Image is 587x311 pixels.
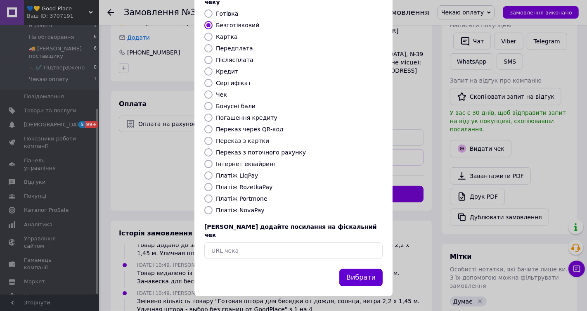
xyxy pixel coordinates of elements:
label: Картка [216,33,238,40]
label: Готівка [216,10,238,17]
label: Платіж NovaPay [216,207,265,214]
label: Бонусні бали [216,103,256,109]
label: Переказ з картки [216,138,269,144]
span: [PERSON_NAME] додайте посилання на фіскальний чек [204,223,377,238]
label: Переказ через QR-код [216,126,284,133]
label: Кредит [216,68,238,75]
label: Погашення кредиту [216,114,277,121]
label: Чек [216,91,227,98]
label: Платіж LiqPay [216,172,258,179]
label: Безготівковий [216,22,259,28]
button: Вибрати [339,269,383,287]
label: Інтернет еквайринг [216,161,277,167]
label: Платіж RozetkaPay [216,184,272,190]
label: Платіж Portmone [216,195,267,202]
label: Післясплата [216,57,253,63]
label: Сертифікат [216,80,251,86]
input: URL чека [204,242,383,259]
label: Передплата [216,45,253,52]
label: Переказ з поточного рахунку [216,149,306,156]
